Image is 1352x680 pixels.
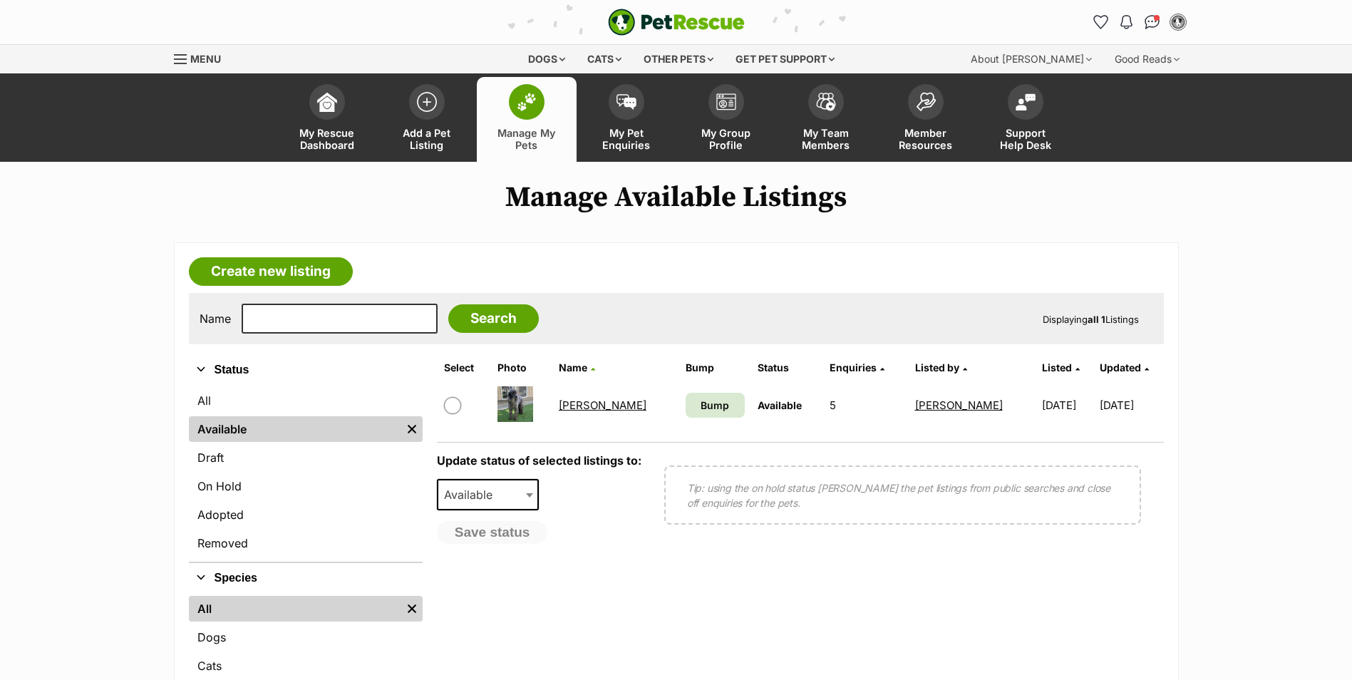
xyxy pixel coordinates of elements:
a: Member Resources [876,77,976,162]
img: member-resources-icon-8e73f808a243e03378d46382f2149f9095a855e16c252ad45f914b54edf8863c.svg [916,92,936,111]
span: Manage My Pets [495,127,559,151]
img: help-desk-icon-fdf02630f3aa405de69fd3d07c3f3aa587a6932b1a1747fa1d2bba05be0121f9.svg [1016,93,1036,110]
span: translation missing: en.admin.listings.index.attributes.enquiries [830,361,877,374]
a: Remove filter [401,596,423,622]
a: [PERSON_NAME] [559,398,646,412]
a: Menu [174,45,231,71]
img: chat-41dd97257d64d25036548639549fe6c8038ab92f7586957e7f3b1b290dea8141.svg [1145,15,1160,29]
span: Listed [1042,361,1072,374]
span: Available [438,485,507,505]
span: Add a Pet Listing [395,127,459,151]
img: notifications-46538b983faf8c2785f20acdc204bb7945ddae34d4c08c2a6579f10ce5e182be.svg [1120,15,1132,29]
button: Save status [437,521,548,544]
a: Name [559,361,595,374]
a: Cats [189,653,423,679]
a: Removed [189,530,423,556]
span: My Pet Enquiries [594,127,659,151]
label: Update status of selected listings to: [437,453,641,468]
td: [DATE] [1100,381,1162,430]
a: Favourites [1090,11,1113,34]
span: Listed by [915,361,959,374]
img: Sarah Rollan profile pic [1171,15,1185,29]
div: Other pets [634,45,723,73]
input: Search [448,304,539,333]
img: pet-enquiries-icon-7e3ad2cf08bfb03b45e93fb7055b45f3efa6380592205ae92323e6603595dc1f.svg [616,94,636,110]
img: logo-e224e6f780fb5917bec1dbf3a21bbac754714ae5b6737aabdf751b685950b380.svg [608,9,745,36]
div: About [PERSON_NAME] [961,45,1102,73]
img: manage-my-pets-icon-02211641906a0b7f246fdf0571729dbe1e7629f14944591b6c1af311fb30b64b.svg [517,93,537,111]
button: My account [1167,11,1190,34]
a: PetRescue [608,9,745,36]
button: Notifications [1115,11,1138,34]
a: Updated [1100,361,1149,374]
span: Support Help Desk [994,127,1058,151]
div: Status [189,385,423,562]
a: [PERSON_NAME] [915,398,1003,412]
a: My Group Profile [676,77,776,162]
button: Status [189,361,423,379]
a: Add a Pet Listing [377,77,477,162]
a: Available [189,416,401,442]
button: Species [189,569,423,587]
img: dashboard-icon-eb2f2d2d3e046f16d808141f083e7271f6b2e854fb5c12c21221c1fb7104beca.svg [317,92,337,112]
img: team-members-icon-5396bd8760b3fe7c0b43da4ab00e1e3bb1a5d9ba89233759b79545d2d3fc5d0d.svg [816,93,836,111]
a: Conversations [1141,11,1164,34]
span: My Team Members [794,127,858,151]
th: Bump [680,356,750,379]
th: Status [752,356,822,379]
div: Cats [577,45,631,73]
a: Listed by [915,361,967,374]
div: Dogs [518,45,575,73]
strong: all 1 [1088,314,1105,325]
a: Adopted [189,502,423,527]
td: 5 [824,381,908,430]
a: All [189,388,423,413]
img: add-pet-listing-icon-0afa8454b4691262ce3f59096e99ab1cd57d4a30225e0717b998d2c9b9846f56.svg [417,92,437,112]
label: Name [200,312,231,325]
div: Good Reads [1105,45,1190,73]
a: All [189,596,401,622]
span: Available [758,399,802,411]
a: Remove filter [401,416,423,442]
td: [DATE] [1036,381,1098,430]
a: Enquiries [830,361,884,374]
span: My Group Profile [694,127,758,151]
span: Displaying Listings [1043,314,1139,325]
ul: Account quick links [1090,11,1190,34]
a: My Team Members [776,77,876,162]
th: Photo [492,356,552,379]
span: Updated [1100,361,1141,374]
p: Tip: using the on hold status [PERSON_NAME] the pet listings from public searches and close off e... [687,480,1118,510]
span: Bump [701,398,729,413]
span: Available [437,479,540,510]
a: Listed [1042,361,1080,374]
th: Select [438,356,490,379]
span: Member Resources [894,127,958,151]
span: Menu [190,53,221,65]
a: On Hold [189,473,423,499]
a: Dogs [189,624,423,650]
span: My Rescue Dashboard [295,127,359,151]
a: Draft [189,445,423,470]
div: Get pet support [726,45,845,73]
a: Bump [686,393,745,418]
a: My Rescue Dashboard [277,77,377,162]
a: Support Help Desk [976,77,1075,162]
img: group-profile-icon-3fa3cf56718a62981997c0bc7e787c4b2cf8bcc04b72c1350f741eb67cf2f40e.svg [716,93,736,110]
span: Name [559,361,587,374]
a: Create new listing [189,257,353,286]
a: My Pet Enquiries [577,77,676,162]
a: Manage My Pets [477,77,577,162]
